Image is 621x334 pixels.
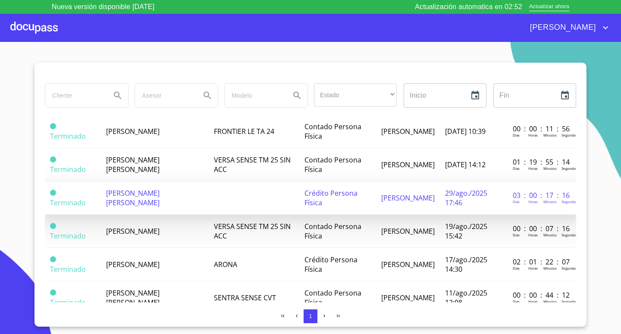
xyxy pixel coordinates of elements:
[513,124,571,134] p: 00 : 00 : 11 : 56
[381,127,435,136] span: [PERSON_NAME]
[561,266,577,270] p: Segundos
[106,260,160,269] span: [PERSON_NAME]
[445,160,486,169] span: [DATE] 14:12
[543,266,557,270] p: Minutos
[529,3,569,12] span: Actualizar ahora
[106,288,160,307] span: [PERSON_NAME] [PERSON_NAME]
[561,232,577,237] p: Segundos
[214,260,237,269] span: ARONA
[513,224,571,233] p: 00 : 00 : 07 : 16
[214,222,291,241] span: VERSA SENSE TM 25 SIN ACC
[304,188,358,207] span: Crédito Persona Física
[214,293,276,302] span: SENTRA SENSE CVT
[415,2,522,12] p: Actualización automatica en 02:52
[50,231,86,241] span: Terminado
[528,199,538,204] p: Horas
[135,84,194,107] input: search
[513,199,520,204] p: Dias
[50,190,56,196] span: Terminado
[543,199,557,204] p: Minutos
[561,166,577,171] p: Segundos
[50,223,56,229] span: Terminado
[513,290,571,300] p: 00 : 00 : 44 : 12
[107,85,128,106] button: Search
[50,123,56,129] span: Terminado
[50,298,86,307] span: Terminado
[445,255,487,274] span: 17/ago./2025 14:30
[381,293,435,302] span: [PERSON_NAME]
[304,155,361,174] span: Contado Persona Física
[561,199,577,204] p: Segundos
[513,232,520,237] p: Dias
[513,266,520,270] p: Dias
[528,266,538,270] p: Horas
[304,288,361,307] span: Contado Persona Física
[524,21,611,35] button: account of current user
[543,133,557,137] p: Minutos
[50,256,56,262] span: Terminado
[381,160,435,169] span: [PERSON_NAME]
[528,166,538,171] p: Horas
[513,166,520,171] p: Dias
[106,127,160,136] span: [PERSON_NAME]
[381,193,435,203] span: [PERSON_NAME]
[543,232,557,237] p: Minutos
[445,222,487,241] span: 19/ago./2025 15:42
[513,157,571,167] p: 01 : 19 : 55 : 14
[304,255,358,274] span: Crédito Persona Física
[45,84,104,107] input: search
[561,133,577,137] p: Segundos
[50,165,86,174] span: Terminado
[50,264,86,274] span: Terminado
[304,122,361,141] span: Contado Persona Física
[214,127,274,136] span: FRONTIER LE TA 24
[513,191,571,200] p: 03 : 00 : 17 : 16
[445,188,487,207] span: 29/ago./2025 17:46
[304,222,361,241] span: Contado Persona Física
[106,155,160,174] span: [PERSON_NAME] [PERSON_NAME]
[214,155,291,174] span: VERSA SENSE TM 25 SIN ACC
[197,85,218,106] button: Search
[561,299,577,304] p: Segundos
[381,226,435,236] span: [PERSON_NAME]
[50,198,86,207] span: Terminado
[528,133,538,137] p: Horas
[445,127,486,136] span: [DATE] 10:39
[52,2,154,12] p: Nueva versión disponible [DATE]
[513,299,520,304] p: Dias
[445,288,487,307] span: 11/ago./2025 12:08
[524,21,600,35] span: [PERSON_NAME]
[106,226,160,236] span: [PERSON_NAME]
[50,131,86,141] span: Terminado
[513,257,571,267] p: 02 : 01 : 22 : 07
[513,133,520,137] p: Dias
[543,166,557,171] p: Minutos
[528,232,538,237] p: Horas
[309,313,312,319] span: 1
[314,83,397,107] div: ​
[287,85,307,106] button: Search
[528,299,538,304] p: Horas
[543,299,557,304] p: Minutos
[106,188,160,207] span: [PERSON_NAME] [PERSON_NAME]
[304,309,317,323] button: 1
[225,84,283,107] input: search
[50,289,56,296] span: Terminado
[50,156,56,162] span: Terminado
[381,260,435,269] span: [PERSON_NAME]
